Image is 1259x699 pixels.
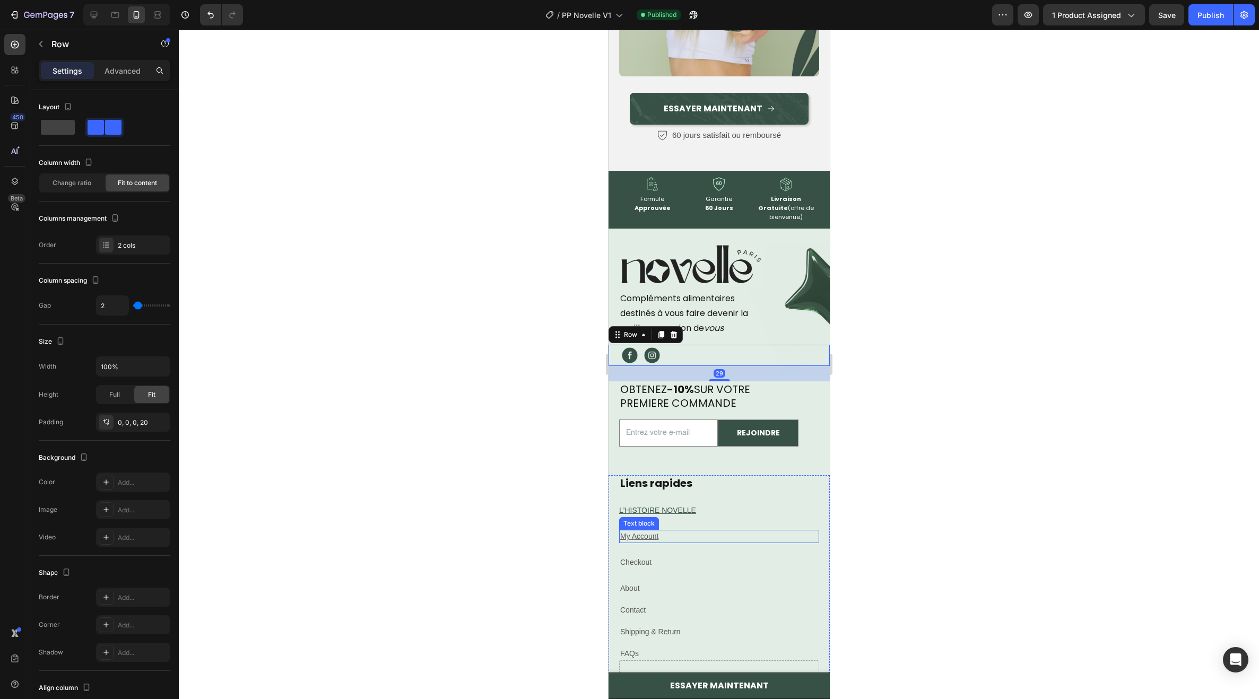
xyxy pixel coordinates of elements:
[150,165,193,182] strong: Livraison Gratuite
[4,215,156,258] img: gempages_581832372320732008-aa187055-aa48-4075-9306-b36ad884ffd0.png
[1043,4,1145,25] button: 1 product assigned
[11,390,109,417] input: Entrez votre e-mail
[51,38,142,50] p: Row
[26,174,62,182] strong: Approuvée
[562,10,611,21] span: PP Novelle V1
[13,300,31,310] div: Row
[148,390,155,399] span: Fit
[118,418,168,427] div: 0, 0, 0, 20
[39,532,56,542] div: Video
[10,113,25,121] div: 450
[150,165,205,191] span: (offre de bienvenue)
[97,296,128,315] input: Auto
[39,620,60,630] div: Corner
[39,335,67,349] div: Size
[12,277,140,290] span: destinés à vous faire devenir la
[39,592,59,602] div: Border
[97,165,124,173] span: Garantie
[33,315,54,336] img: Alt Image
[110,390,189,416] button: REJOINDRE
[39,156,95,170] div: Column width
[70,8,74,21] p: 7
[609,30,830,699] iframe: Design area
[12,576,37,584] a: Contact
[1052,10,1121,21] span: 1 product assigned
[11,445,211,461] h2: Liens rapides
[8,194,25,203] div: Beta
[11,352,221,381] h2: OBTENEZ SUR VOTRE PREMIERE COMMANDE
[128,397,171,410] div: REJOINDRE
[1223,647,1248,672] div: Open Intercom Messenger
[105,65,141,76] p: Advanced
[32,165,56,173] span: Formule
[11,315,32,336] img: Alt Image
[95,292,115,304] i: vous
[1188,4,1233,25] button: Publish
[12,528,43,537] a: Checkout
[39,566,73,580] div: Shape
[118,621,168,630] div: Add...
[118,593,168,602] div: Add...
[11,474,88,487] button: <p><span style="background-color:rgba(0,0,0,0);color:#385146;"><u>L'HISTOIRE NOVELLE</u></span></p>
[169,146,185,162] img: gempages_581832372320732008-f9210ced-63f0-4098-8f07-418a47046a9f.png
[39,240,56,250] div: Order
[647,10,676,20] span: Published
[12,598,72,606] a: Shipping & Return
[39,390,58,399] div: Height
[39,301,51,310] div: Gap
[4,4,79,25] button: 7
[557,10,560,21] span: /
[11,476,88,485] u: L'HISTOIRE NOVELLE
[12,554,31,563] a: About
[39,477,55,487] div: Color
[118,241,168,250] div: 2 cols
[1158,11,1176,20] span: Save
[39,417,63,427] div: Padding
[102,146,118,162] img: gempages_581832372320732008-82b6e1f2-9699-494c-b788-9829d035c0fa.png
[39,100,74,115] div: Layout
[109,390,120,399] span: Full
[118,648,168,658] div: Add...
[12,263,126,275] span: Compléments alimentaires
[12,292,115,304] span: meilleure version de
[1149,4,1184,25] button: Save
[13,489,48,499] div: Text block
[200,4,243,25] div: Undo/Redo
[12,619,30,628] a: FAQs
[39,648,63,657] div: Shadow
[1197,10,1224,21] div: Publish
[39,451,90,465] div: Background
[39,505,57,514] div: Image
[11,500,211,513] div: Rich Text Editor. Editing area: main
[118,478,168,487] div: Add...
[62,650,160,662] span: ESSAYER MAINTENANT
[105,339,117,348] div: 29
[39,362,56,371] div: Width
[12,502,50,511] a: My Account
[118,505,168,515] div: Add...
[55,72,154,87] p: ESSAYER MAINTENANT
[36,146,52,162] img: gempages_581832372320732008-bcded4ca-7b3f-43a3-ac97-8520c7cf8055.png
[53,178,91,188] span: Change ratio
[53,65,82,76] p: Settings
[118,178,157,188] span: Fit to content
[21,63,200,95] a: ESSAYER MAINTENANT
[39,681,93,695] div: Align column
[39,274,102,288] div: Column spacing
[64,98,172,112] p: 60 jours satisfait ou remboursé
[39,212,121,226] div: Columns management
[97,174,125,182] strong: 60 Jours
[97,357,170,376] input: Auto
[118,533,168,543] div: Add...
[58,352,85,367] strong: -10%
